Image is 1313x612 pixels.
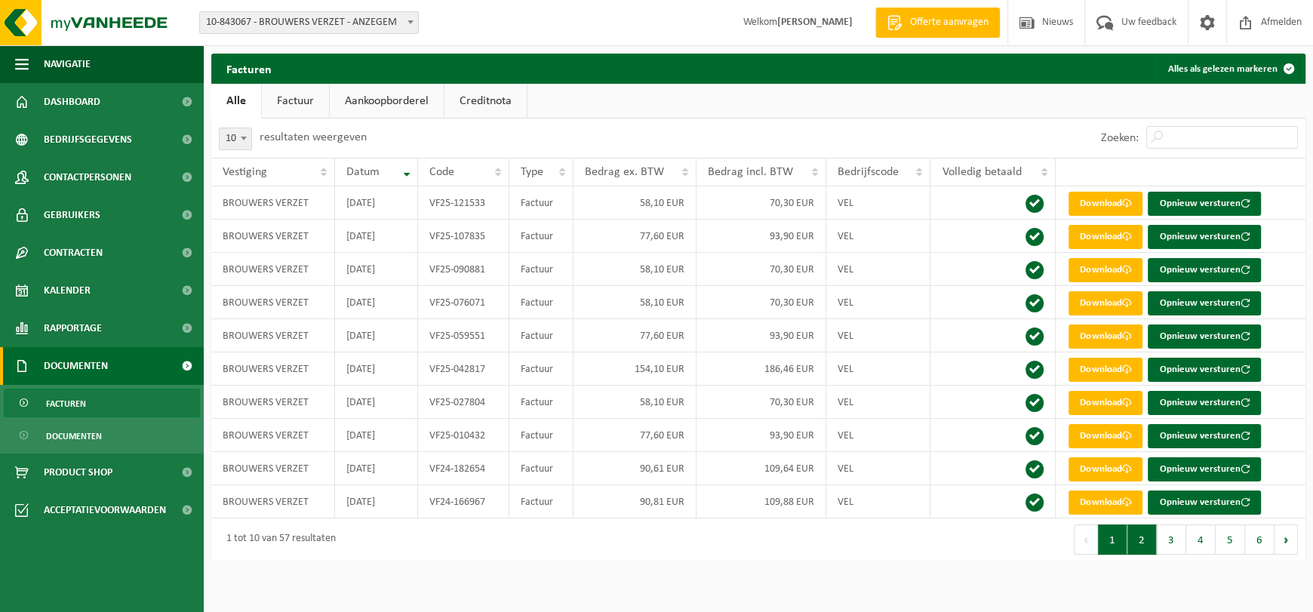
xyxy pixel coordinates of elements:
[211,253,335,286] td: BROUWERS VERZET
[509,220,573,253] td: Factuur
[573,220,696,253] td: 77,60 EUR
[1069,192,1142,216] a: Download
[826,319,931,352] td: VEL
[696,352,826,386] td: 186,46 EUR
[44,347,108,385] span: Documenten
[335,319,418,352] td: [DATE]
[418,386,510,419] td: VF25-027804
[211,186,335,220] td: BROUWERS VERZET
[826,419,931,452] td: VEL
[777,17,853,28] strong: [PERSON_NAME]
[211,84,261,118] a: Alle
[418,286,510,319] td: VF25-076071
[1186,524,1216,555] button: 4
[260,131,367,143] label: resultaten weergeven
[220,128,251,149] span: 10
[335,253,418,286] td: [DATE]
[573,485,696,518] td: 90,81 EUR
[211,386,335,419] td: BROUWERS VERZET
[509,253,573,286] td: Factuur
[418,352,510,386] td: VF25-042817
[1148,391,1261,415] button: Opnieuw versturen
[1148,192,1261,216] button: Opnieuw versturen
[200,12,418,33] span: 10-843067 - BROUWERS VERZET - ANZEGEM
[44,272,91,309] span: Kalender
[573,452,696,485] td: 90,61 EUR
[335,186,418,220] td: [DATE]
[211,286,335,319] td: BROUWERS VERZET
[211,54,287,83] h2: Facturen
[573,419,696,452] td: 77,60 EUR
[509,452,573,485] td: Factuur
[418,220,510,253] td: VF25-107835
[509,419,573,452] td: Factuur
[219,526,336,553] div: 1 tot 10 van 57 resultaten
[573,186,696,220] td: 58,10 EUR
[418,253,510,286] td: VF25-090881
[335,452,418,485] td: [DATE]
[46,422,102,451] span: Documenten
[1157,524,1186,555] button: 3
[211,319,335,352] td: BROUWERS VERZET
[262,84,329,118] a: Factuur
[826,186,931,220] td: VEL
[219,128,252,150] span: 10
[346,166,380,178] span: Datum
[826,220,931,253] td: VEL
[44,309,102,347] span: Rapportage
[44,454,112,491] span: Product Shop
[1098,524,1127,555] button: 1
[1245,524,1275,555] button: 6
[1069,491,1142,515] a: Download
[1148,324,1261,349] button: Opnieuw versturen
[509,485,573,518] td: Factuur
[1069,457,1142,481] a: Download
[521,166,543,178] span: Type
[696,452,826,485] td: 109,64 EUR
[418,186,510,220] td: VF25-121533
[696,220,826,253] td: 93,90 EUR
[509,286,573,319] td: Factuur
[696,253,826,286] td: 70,30 EUR
[418,485,510,518] td: VF24-166967
[838,166,899,178] span: Bedrijfscode
[44,121,132,158] span: Bedrijfsgegevens
[444,84,527,118] a: Creditnota
[573,253,696,286] td: 58,10 EUR
[509,319,573,352] td: Factuur
[44,45,91,83] span: Navigatie
[573,286,696,319] td: 58,10 EUR
[1148,258,1261,282] button: Opnieuw versturen
[696,485,826,518] td: 109,88 EUR
[1069,358,1142,382] a: Download
[1069,424,1142,448] a: Download
[1074,524,1098,555] button: Previous
[1069,225,1142,249] a: Download
[509,186,573,220] td: Factuur
[418,419,510,452] td: VF25-010432
[1148,424,1261,448] button: Opnieuw versturen
[1069,258,1142,282] a: Download
[1148,225,1261,249] button: Opnieuw versturen
[942,166,1021,178] span: Volledig betaald
[335,386,418,419] td: [DATE]
[1156,54,1304,84] button: Alles als gelezen markeren
[696,319,826,352] td: 93,90 EUR
[335,419,418,452] td: [DATE]
[1148,457,1261,481] button: Opnieuw versturen
[1148,491,1261,515] button: Opnieuw versturen
[211,220,335,253] td: BROUWERS VERZET
[211,452,335,485] td: BROUWERS VERZET
[199,11,419,34] span: 10-843067 - BROUWERS VERZET - ANZEGEM
[1148,291,1261,315] button: Opnieuw versturen
[1069,291,1142,315] a: Download
[875,8,1000,38] a: Offerte aanvragen
[211,352,335,386] td: BROUWERS VERZET
[826,386,931,419] td: VEL
[585,166,664,178] span: Bedrag ex. BTW
[335,286,418,319] td: [DATE]
[44,83,100,121] span: Dashboard
[44,158,131,196] span: Contactpersonen
[573,352,696,386] td: 154,10 EUR
[335,485,418,518] td: [DATE]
